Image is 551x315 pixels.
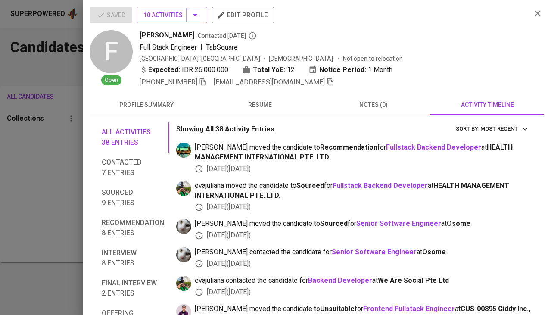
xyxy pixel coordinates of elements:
[102,278,164,299] span: Final interview 2 entries
[102,218,164,238] span: Recommendation 8 entries
[456,125,478,132] span: sort by
[320,143,377,151] b: Recommendation
[148,65,180,75] b: Expected:
[195,276,530,286] span: evajuliana contacted the candidate for at
[140,65,228,75] div: IDR 26.000.000
[195,143,530,162] span: [PERSON_NAME] moved the candidate to for at
[176,247,191,262] img: tharisa.rizky@glints.com
[195,143,513,161] span: HEALTH MANAGEMENT INTERNATIONAL PTE. LTD.
[102,187,164,208] span: Sourced 9 entries
[176,181,191,196] img: eva@glints.com
[102,157,164,178] span: Contacted 7 entries
[176,143,191,158] img: a5d44b89-0c59-4c54-99d0-a63b29d42bd3.jpg
[140,54,260,63] div: [GEOGRAPHIC_DATA], [GEOGRAPHIC_DATA]
[198,31,257,40] span: Contacted [DATE]
[195,287,530,297] div: [DATE] ( [DATE] )
[214,78,325,86] span: [EMAIL_ADDRESS][DOMAIN_NAME]
[447,219,470,228] span: Osome
[287,65,295,75] span: 12
[422,248,446,256] span: Osome
[322,100,426,110] span: notes (0)
[212,11,274,18] a: edit profile
[296,181,324,190] b: Sourced
[333,181,428,190] a: Fullstack Backend Developer
[195,259,530,269] div: [DATE] ( [DATE] )
[195,202,530,212] div: [DATE] ( [DATE] )
[176,124,274,134] p: Showing All 38 Activity Entries
[95,100,198,110] span: profile summary
[195,181,530,201] span: evajuliana moved the candidate to for at
[176,276,191,291] img: eva@glints.com
[308,65,392,75] div: 1 Month
[140,30,194,41] span: [PERSON_NAME]
[478,122,530,136] button: sort by
[200,42,202,53] span: |
[209,100,312,110] span: resume
[343,54,403,63] p: Not open to relocation
[206,43,238,51] span: TabSquare
[332,248,417,256] a: Senior Software Engineer
[137,7,207,23] button: 10 Activities
[143,10,200,21] span: 10 Activities
[319,65,366,75] b: Notice Period:
[176,219,191,234] img: tharisa.rizky@glints.com
[248,31,257,40] svg: By Batam recruiter
[90,30,133,73] div: F
[102,248,164,268] span: Interview 8 entries
[480,124,528,134] span: Most Recent
[101,76,121,84] span: Open
[378,276,449,284] span: We Are Social Pte Ltd
[195,219,530,229] span: [PERSON_NAME] moved the candidate to for at
[320,305,355,313] b: Unsuitable
[253,65,285,75] b: Total YoE:
[140,78,197,86] span: [PHONE_NUMBER]
[195,164,530,174] div: [DATE] ( [DATE] )
[212,7,274,23] button: edit profile
[356,219,441,228] a: Senior Software Engineer
[320,219,348,228] b: Sourced
[363,305,455,313] a: Frontend Fullstack Engineer
[218,9,268,21] span: edit profile
[195,181,509,200] span: HEALTH MANAGEMENT INTERNATIONAL PTE. LTD.
[386,143,481,151] a: Fullstack Backend Developer
[269,54,334,63] span: [DEMOGRAPHIC_DATA]
[308,276,372,284] a: Backend Developer
[195,247,530,257] span: [PERSON_NAME] contacted the candidate for at
[195,231,530,240] div: [DATE] ( [DATE] )
[436,100,539,110] span: activity timeline
[102,127,164,148] span: All activities 38 entries
[140,43,197,51] span: Full Stack Engineer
